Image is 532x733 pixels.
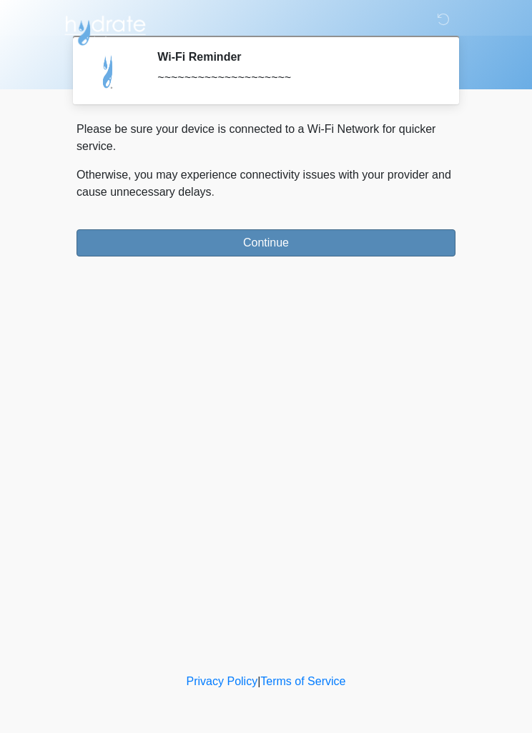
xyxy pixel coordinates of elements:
[257,675,260,687] a: |
[212,186,215,198] span: .
[62,11,148,46] img: Hydrate IV Bar - Scottsdale Logo
[187,675,258,687] a: Privacy Policy
[77,121,455,155] p: Please be sure your device is connected to a Wi-Fi Network for quicker service.
[77,229,455,256] button: Continue
[260,675,345,687] a: Terms of Service
[157,69,434,86] div: ~~~~~~~~~~~~~~~~~~~~
[87,50,130,93] img: Agent Avatar
[77,166,455,201] p: Otherwise, you may experience connectivity issues with your provider and cause unnecessary delays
